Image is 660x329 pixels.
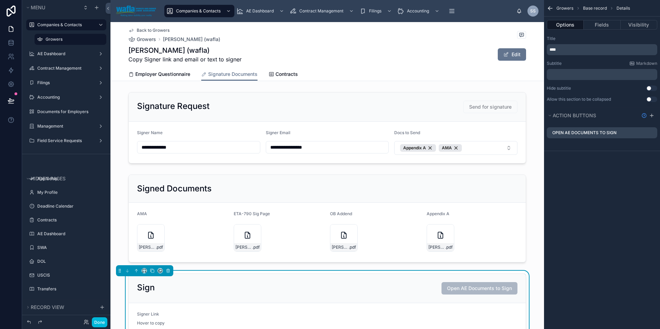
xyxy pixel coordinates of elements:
[92,317,107,327] button: Done
[37,203,102,209] label: Deadline Calendar
[37,94,93,100] label: Accounting
[547,61,562,66] label: Subtitle
[636,61,657,66] span: Markdown
[25,3,79,12] button: Menu
[407,8,429,14] span: Accounting
[135,71,190,78] span: Employer Questionnaire
[137,320,165,326] span: Hover to copy
[37,217,102,223] label: Contracts
[137,28,169,33] span: Back to Growers
[547,69,657,80] div: scrollable content
[163,36,220,43] a: [PERSON_NAME] (wafla)
[37,80,93,86] label: Filings
[357,5,395,17] a: Filings
[201,68,258,81] a: Signature Documents
[547,111,639,120] button: Action buttons
[299,8,343,14] span: Contract Management
[162,3,516,19] div: scrollable content
[583,6,607,11] span: Base record
[128,36,156,43] a: Growers
[629,61,657,66] a: Markdown
[137,36,156,43] span: Growers
[37,245,102,250] label: SWA
[269,68,298,82] a: Contracts
[547,97,611,102] label: Allow this section to be collapsed
[617,6,630,11] span: Details
[128,55,242,63] span: Copy Signer link and email or text to signer
[137,282,155,293] h2: Sign
[37,22,93,28] label: Companies & Contacts
[37,286,102,292] label: Transfers
[37,272,102,278] label: USCIS
[31,304,64,310] span: Record view
[369,8,381,14] span: Filings
[37,138,93,143] label: Field Service Requests
[37,51,93,57] label: AE Dashboard
[621,20,657,30] button: Visibility
[37,66,93,71] label: Contract Management
[552,130,617,136] label: Open AE Documents to Sign
[530,8,536,14] span: SS
[547,86,571,91] label: Hide subtitle
[137,311,159,317] span: Signer Link
[37,190,102,195] label: My Profile
[128,46,242,55] h1: [PERSON_NAME] (wafla)
[584,20,620,30] button: Fields
[547,36,555,41] label: Title
[37,259,102,264] label: DOL
[128,28,169,33] a: Back to Growers
[641,113,647,118] svg: Show help information
[37,231,102,237] label: AE Dashboard
[395,5,443,17] a: Accounting
[128,68,190,82] a: Employer Questionnaire
[234,5,288,17] a: AE Dashboard
[25,174,104,183] button: Hidden pages
[46,37,102,42] label: Growers
[37,123,93,129] label: Management
[31,4,45,10] span: Menu
[116,6,156,17] img: App logo
[246,8,274,14] span: AE Dashboard
[37,109,102,114] label: Documents for Employers
[547,44,657,55] div: scrollable content
[556,6,573,11] span: Growers
[553,112,596,118] span: Action buttons
[498,48,526,61] button: Edit
[547,20,584,30] button: Options
[176,8,221,14] span: Companies & Contacts
[164,5,234,17] a: Companies & Contacts
[288,5,357,17] a: Contract Management
[25,302,95,312] button: Record view
[275,71,298,78] span: Contracts
[208,71,258,78] span: Signature Documents
[37,176,102,181] label: App Setup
